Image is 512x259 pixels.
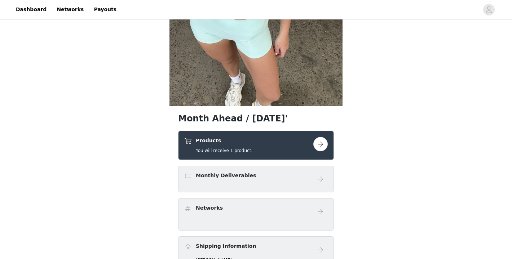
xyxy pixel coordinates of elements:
[178,198,334,231] div: Networks
[196,172,256,179] h4: Monthly Deliverables
[52,1,88,18] a: Networks
[196,137,252,144] h4: Products
[196,147,252,154] h5: You will receive 1 product.
[485,4,492,15] div: avatar
[196,242,256,250] h4: Shipping Information
[178,166,334,192] div: Monthly Deliverables
[178,112,334,125] h1: Month Ahead / [DATE]'
[89,1,121,18] a: Payouts
[196,204,223,212] h4: Networks
[178,131,334,160] div: Products
[12,1,51,18] a: Dashboard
